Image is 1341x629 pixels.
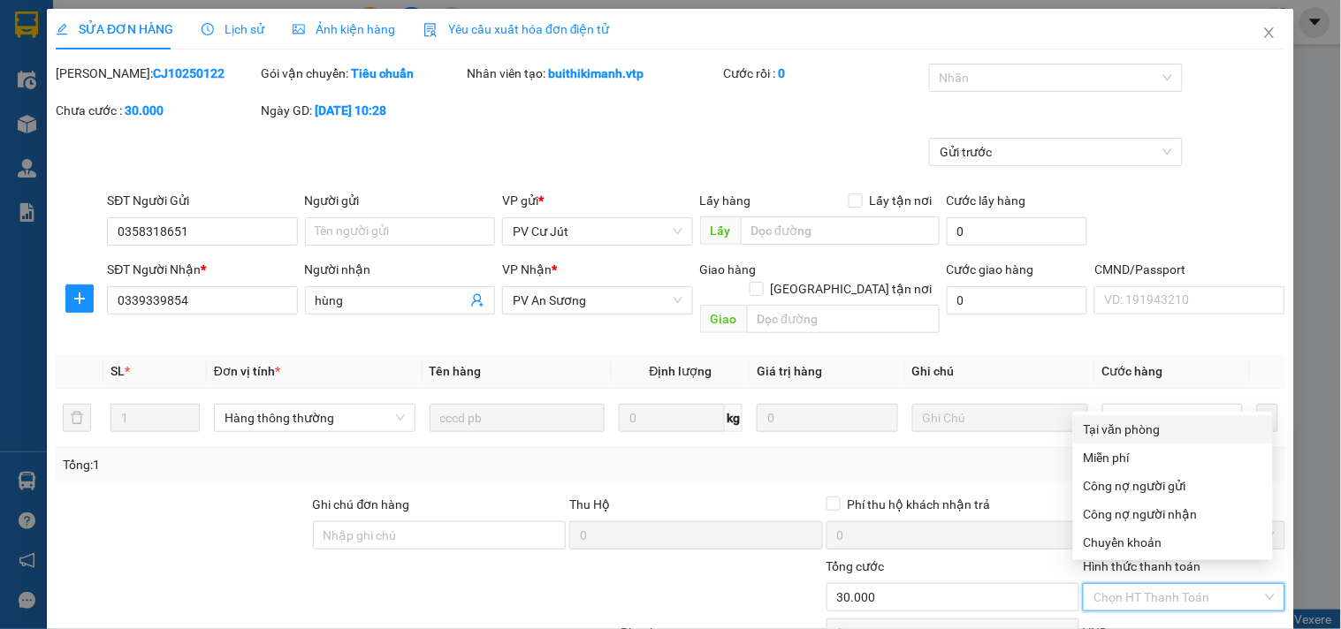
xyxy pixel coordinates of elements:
div: VP gửi [502,191,692,210]
div: SĐT Người Nhận [107,260,297,279]
input: Cước giao hàng [947,286,1088,314]
th: Ghi chú [905,354,1095,389]
span: Chọn HT Thanh Toán [1093,584,1274,610]
b: 0 [779,66,786,80]
input: Ghi Chú [912,404,1088,432]
input: Dọc đường [747,305,940,333]
span: Tên hàng [430,364,482,378]
span: VP Nhận [502,262,552,277]
div: Chuyển khoản [1084,533,1262,552]
label: Hình thức thanh toán [1083,559,1200,573]
div: Tại văn phòng [1084,420,1262,439]
div: Người gửi [305,191,495,210]
label: Cước giao hàng [947,262,1034,277]
span: user-add [470,293,484,307]
span: Yêu cầu xuất hóa đơn điện tử [423,22,610,36]
b: buithikimanh.vtp [548,66,644,80]
div: Chưa cước : [56,101,257,120]
div: Tổng: 1 [63,455,519,474]
input: 0 [757,404,898,432]
button: Close [1245,9,1294,58]
div: Ngày GD: [262,101,463,120]
div: Cước rồi : [724,64,926,83]
b: CJ10250122 [153,66,225,80]
input: Dọc đường [741,216,940,245]
div: SĐT Người Gửi [107,191,297,210]
span: PV An Sương [513,287,682,314]
span: kg [725,404,743,432]
input: Ghi chú đơn hàng [313,521,567,549]
span: Định lượng [650,364,712,378]
span: Tổng cước [827,559,885,573]
span: edit [56,23,68,35]
span: close [1262,26,1276,40]
span: Cước hàng [1102,364,1163,378]
span: plus [66,292,93,306]
div: Công nợ người nhận [1084,504,1262,524]
span: Lịch sử [202,22,264,36]
div: Gói vận chuyển: [262,64,463,83]
span: SL [110,364,125,378]
div: [PERSON_NAME]: [56,64,257,83]
span: picture [293,23,305,35]
span: Đơn vị tính [214,364,280,378]
span: Lấy [700,216,741,245]
span: Ảnh kiện hàng [293,22,395,36]
label: Cước lấy hàng [947,193,1026,208]
span: [GEOGRAPHIC_DATA] tận nơi [764,279,940,299]
button: plus [1257,404,1278,432]
div: Nhân viên tạo: [467,64,720,83]
b: [DATE] 10:28 [316,103,387,117]
img: icon [423,23,438,37]
span: PV Cư Jút [513,218,682,245]
span: Giao hàng [700,262,757,277]
span: Giá trị hàng [757,364,822,378]
div: Cước gửi hàng sẽ được ghi vào công nợ của người gửi [1073,472,1273,500]
b: Tiêu chuẩn [352,66,415,80]
span: Hàng thông thường [225,405,405,431]
div: Miễn phí [1084,448,1262,467]
span: Gửi trước [940,139,1172,165]
span: SỬA ĐƠN HÀNG [56,22,173,36]
button: plus [65,284,94,313]
div: Cước gửi hàng sẽ được ghi vào công nợ của người nhận [1073,500,1273,528]
span: clock-circle [202,23,214,35]
span: Lấy hàng [700,193,751,208]
label: Ghi chú đơn hàng [313,497,410,512]
b: 30.000 [125,103,164,117]
span: Thu Hộ [569,497,610,512]
span: Phí thu hộ khách nhận trả [841,495,998,514]
span: Lấy tận nơi [863,191,940,210]
input: VD: Bàn, Ghế [430,404,606,432]
div: Công nợ người gửi [1084,476,1262,496]
span: Giao [700,305,747,333]
input: Cước lấy hàng [947,217,1088,246]
button: delete [63,404,91,432]
div: Người nhận [305,260,495,279]
div: CMND/Passport [1094,260,1284,279]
